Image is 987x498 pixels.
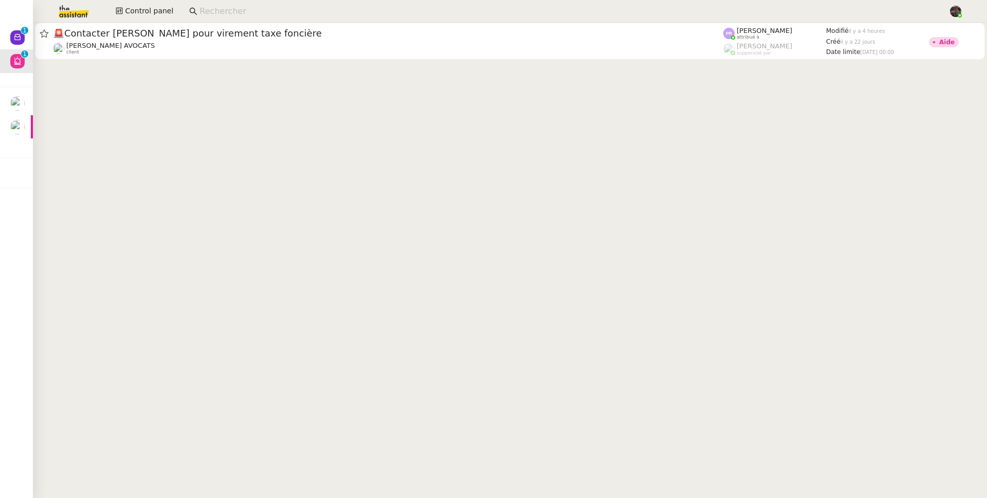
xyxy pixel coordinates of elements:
span: Contacter [PERSON_NAME] pour virement taxe foncière [53,29,723,38]
img: users%2FvmnJXRNjGXZGy0gQLmH5CrabyCb2%2Favatar%2F07c9d9ad-5b06-45ca-8944-a3daedea5428 [10,96,25,111]
span: 🚨 [53,28,64,39]
span: [PERSON_NAME] AVOCATS [66,42,155,49]
nz-badge-sup: 1 [21,50,28,58]
button: Control panel [109,4,179,19]
p: 1 [23,50,27,60]
input: Rechercher [199,5,938,19]
img: svg [723,28,735,39]
img: users%2FAXgjBsdPtrYuxuZvIJjRexEdqnq2%2Favatar%2F1599931753966.jpeg [10,120,25,134]
span: Date limite [826,48,860,56]
img: users%2FyQfMwtYgTqhRP2YHWHmG2s2LYaD3%2Favatar%2Fprofile-pic.png [723,43,735,55]
span: suppervisé par [737,50,771,56]
span: Control panel [125,5,173,17]
span: client [66,49,79,55]
img: users%2F747wGtPOU8c06LfBMyRxetZoT1v2%2Favatar%2Fnokpict.jpg [53,43,64,54]
div: Aide [939,39,955,45]
span: [PERSON_NAME] [737,27,792,34]
span: attribué à [737,34,759,40]
img: 2af2e8ed-4e7a-4339-b054-92d163d57814 [950,6,961,17]
app-user-detailed-label: client [53,42,723,55]
span: il y a 4 heures [849,28,885,34]
nz-badge-sup: 1 [21,27,28,34]
span: Modifié [826,27,849,34]
span: Créé [826,38,840,45]
app-user-label: suppervisé par [723,42,826,56]
span: il y a 22 jours [840,39,875,45]
app-user-label: attribué à [723,27,826,40]
p: 1 [23,27,27,36]
span: [DATE] 00:00 [860,49,894,55]
span: [PERSON_NAME] [737,42,792,50]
